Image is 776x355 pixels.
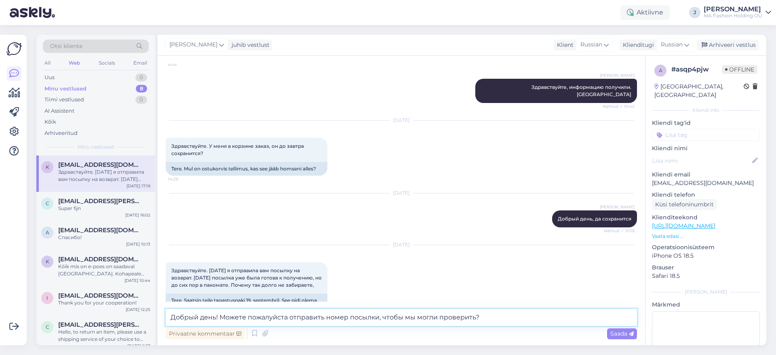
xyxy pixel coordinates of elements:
div: Socials [97,58,117,68]
div: Web [67,58,82,68]
p: Vaata edasi ... [652,233,760,240]
span: [PERSON_NAME] [169,40,217,49]
span: A [46,229,49,235]
div: Kõik [44,118,56,126]
div: [DATE] [166,241,637,248]
div: [PERSON_NAME] [704,6,762,13]
div: Здравствуйте. [DATE] я отправила вам посылку на возврат. [DATE] посылка уже была готова к получен... [58,168,150,183]
span: Добрый день, да сохранится [558,216,631,222]
span: Nähtud ✓ 10:42 [603,103,635,109]
p: Kliendi tag'id [652,119,760,127]
div: [DATE] 10:13 [126,241,150,247]
span: k [46,164,49,170]
div: Klient [554,41,574,49]
div: Privaatne kommentaar [166,328,245,339]
p: Kliendi nimi [652,144,760,153]
span: Russian [580,40,602,49]
span: i [46,295,48,301]
div: 8 [136,85,147,93]
p: Operatsioonisüsteem [652,243,760,252]
div: Thank you for your cooperation! [58,299,150,307]
div: J [689,7,700,18]
div: Tere. Saatsin teile tagastuspaki 19. septembril. See pidi olema kättesaamiseks valmis 22. septemb... [166,294,327,329]
div: [DATE] 10:44 [124,277,150,284]
p: Kliendi email [652,170,760,179]
span: Otsi kliente [50,42,82,50]
div: AI Assistent [44,107,74,115]
p: Klienditeekond [652,213,760,222]
textarea: Добрый день! Можете пожалуйста отправить номер посылки, чтобы мы могли проверить? [166,309,637,326]
span: c.terpstra@gmail.com [58,321,142,328]
div: juhib vestlust [228,41,270,49]
div: 0 [135,96,147,104]
div: [DATE] 9:57 [127,343,150,349]
div: [DATE] [166,117,637,124]
span: Здравствуйте, информацию получили. [GEOGRAPHIC_DATA] [531,84,633,97]
img: Askly Logo [6,41,22,57]
a: [URL][DOMAIN_NAME] [652,222,715,229]
div: Kliendi info [652,107,760,114]
div: # asqp4pjw [671,65,722,74]
span: Offline [722,65,757,74]
p: Safari 18.5 [652,272,760,280]
div: Tere. Mul on ostukorvis tellimus, kas see jääb homseni alles? [166,162,327,176]
span: Здравствуйте. У меня в корзине заказ, он до завтра сохранится? [171,143,305,156]
span: a [659,67,662,74]
div: [GEOGRAPHIC_DATA], [GEOGRAPHIC_DATA] [654,82,744,99]
p: Brauser [652,263,760,272]
span: c [46,324,49,330]
span: Alina0gnatiuk@gmail.com [58,227,142,234]
span: [PERSON_NAME] [600,204,635,210]
div: [PERSON_NAME] [652,288,760,296]
div: 0 [135,74,147,82]
span: 8:06 [168,61,198,67]
div: [DATE] 16:02 [125,212,150,218]
span: Saada [610,330,634,337]
div: [DATE] 12:25 [126,307,150,313]
div: Super fijn [58,205,150,212]
span: kortan64@bk.ru [58,161,142,168]
p: Märkmed [652,300,760,309]
span: Nähtud ✓ 10:18 [604,228,635,234]
a: [PERSON_NAME]MA Fashion Holding OÜ [704,6,771,19]
p: Kliendi telefon [652,191,760,199]
div: [DATE] [166,189,637,197]
div: Arhiveeri vestlus [697,40,759,50]
div: Uus [44,74,55,82]
span: [PERSON_NAME] [600,72,635,78]
span: K [46,258,49,265]
div: Aktiivne [620,5,670,20]
span: iveto_rfans@abv.bg [58,292,142,299]
div: Klienditugi [620,41,654,49]
div: [DATE] 17:19 [127,183,150,189]
div: Küsi telefoninumbrit [652,199,717,210]
input: Lisa nimi [652,156,751,165]
div: Arhiveeritud [44,129,78,137]
p: [EMAIL_ADDRESS][DOMAIN_NAME] [652,179,760,187]
div: Email [132,58,149,68]
input: Lisa tag [652,129,760,141]
span: Karmen.pyriit@gmail.com [58,256,142,263]
p: iPhone OS 18.5 [652,252,760,260]
div: Kõik mis on e-poes on saadaval [GEOGRAPHIC_DATA]. Kohapeale tulla ei saa, kuid on [PERSON_NAME] v... [58,263,150,277]
div: All [43,58,52,68]
span: Minu vestlused [78,143,114,151]
span: C [46,200,49,206]
span: Russian [661,40,683,49]
span: Здравствуйте. [DATE] я отправила вам посылку на возврат. [DATE] посылка уже была готова к получен... [171,267,323,288]
div: Minu vestlused [44,85,86,93]
div: MA Fashion Holding OÜ [704,13,762,19]
div: Спасибо! [58,234,150,241]
div: Hello, to return an item, please use a shipping service of your choice to send the package to the... [58,328,150,343]
span: C.terpstra@gmail.com [58,197,142,205]
div: Tiimi vestlused [44,96,84,104]
span: 14:29 [168,176,198,182]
